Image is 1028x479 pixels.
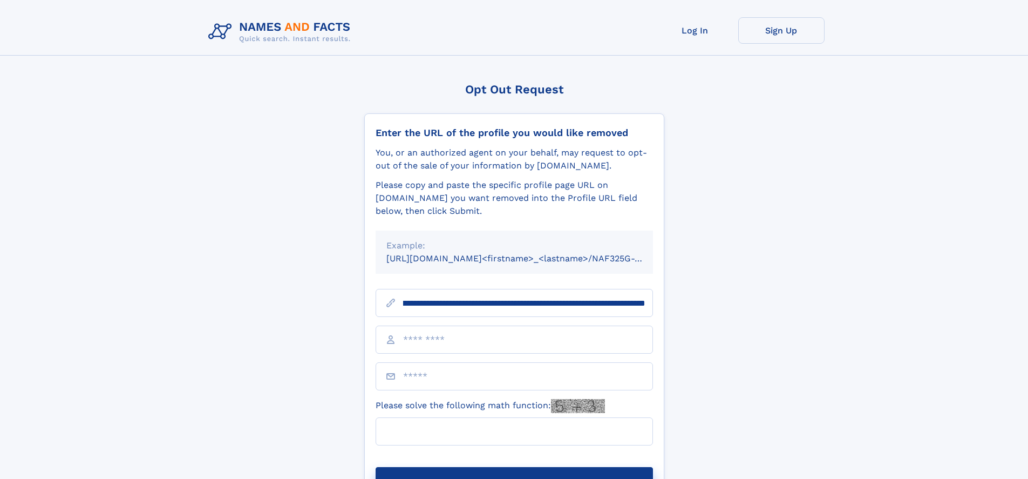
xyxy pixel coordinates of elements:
[386,239,642,252] div: Example:
[376,399,605,413] label: Please solve the following math function:
[364,83,664,96] div: Opt Out Request
[376,179,653,218] div: Please copy and paste the specific profile page URL on [DOMAIN_NAME] you want removed into the Pr...
[204,17,359,46] img: Logo Names and Facts
[738,17,825,44] a: Sign Up
[376,146,653,172] div: You, or an authorized agent on your behalf, may request to opt-out of the sale of your informatio...
[386,253,673,264] small: [URL][DOMAIN_NAME]<firstname>_<lastname>/NAF325G-xxxxxxxx
[376,127,653,139] div: Enter the URL of the profile you would like removed
[652,17,738,44] a: Log In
